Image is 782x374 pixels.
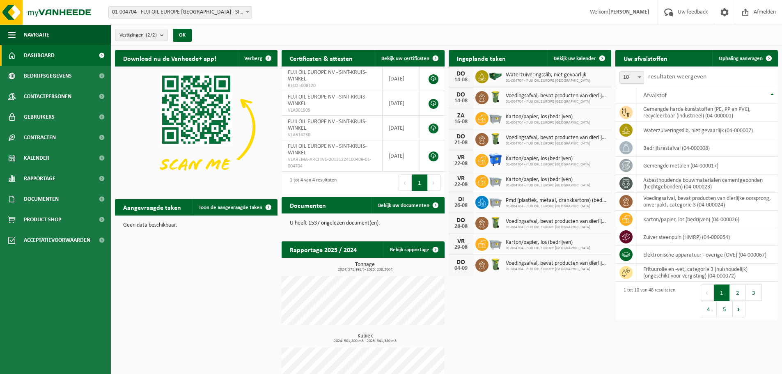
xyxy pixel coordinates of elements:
span: Karton/papier, los (bedrijven) [506,156,590,162]
span: 01-004704 - FUJI OIL EUROPE [GEOGRAPHIC_DATA] [506,99,607,104]
span: Karton/papier, los (bedrijven) [506,239,590,246]
div: 28-08 [453,224,469,229]
button: 1 [412,174,428,191]
h2: Download nu de Vanheede+ app! [115,50,225,66]
span: 01-004704 - FUJI OIL EUROPE [GEOGRAPHIC_DATA] [506,183,590,188]
img: WB-2500-GAL-GY-04 [488,195,502,209]
img: WB-1100-HPE-BE-04 [488,153,502,167]
span: 01-004704 - FUJI OIL EUROPE [GEOGRAPHIC_DATA] [506,120,590,125]
div: 21-08 [453,140,469,146]
div: DO [453,133,469,140]
span: RED25008120 [288,83,376,89]
div: 26-08 [453,203,469,209]
div: 22-08 [453,182,469,188]
div: 14-08 [453,77,469,83]
span: Toon de aangevraagde taken [199,205,262,210]
td: zuiver steenpuin (HMRP) (04-000054) [637,228,778,246]
button: 3 [746,285,762,301]
div: 14-08 [453,98,469,104]
td: asbesthoudende bouwmaterialen cementgebonden (hechtgebonden) (04-000023) [637,174,778,193]
td: elektronische apparatuur - overige (OVE) (04-000067) [637,246,778,264]
span: FUJI OIL EUROPE NV - SINT-KRUIS-WINKEL [288,143,367,156]
span: 2024: 571,992 t - 2025: 238,366 t [286,268,444,272]
span: FUJI OIL EUROPE NV - SINT-KRUIS-WINKEL [288,119,367,131]
span: Voedingsafval, bevat producten van dierlijke oorsprong, onverpakt, categorie 3 [506,135,607,141]
h2: Uw afvalstoffen [615,50,676,66]
span: Voedingsafval, bevat producten van dierlijke oorsprong, onverpakt, categorie 3 [506,218,607,225]
h2: Ingeplande taken [449,50,514,66]
button: 2 [730,285,746,301]
div: 29-08 [453,245,469,250]
img: WB-2500-GAL-GY-01 [488,236,502,250]
div: DO [453,92,469,98]
span: 01-004704 - FUJI OIL EUROPE [GEOGRAPHIC_DATA] [506,204,607,209]
a: Ophaling aanvragen [712,50,777,67]
count: (2/2) [146,32,157,38]
div: VR [453,175,469,182]
button: 4 [701,301,717,317]
img: WB-2500-GAL-GY-01 [488,111,502,125]
span: Pmd (plastiek, metaal, drankkartons) (bedrijven) [506,197,607,204]
div: VR [453,238,469,245]
span: 01-004704 - FUJI OIL EUROPE [GEOGRAPHIC_DATA] [506,162,590,167]
span: 01-004704 - FUJI OIL EUROPE NV - SINT-KRUIS-WINKEL [109,7,252,18]
span: Contracten [24,127,56,148]
span: Karton/papier, los (bedrijven) [506,177,590,183]
span: Vestigingen [119,29,157,41]
td: [DATE] [383,140,420,172]
td: gemengde harde kunststoffen (PE, PP en PVC), recycleerbaar (industrieel) (04-000001) [637,103,778,122]
h2: Certificaten & attesten [282,50,361,66]
td: [DATE] [383,67,420,91]
span: Product Shop [24,209,61,230]
h2: Documenten [282,197,334,213]
img: WB-0140-HPE-GN-50 [488,257,502,271]
span: Voedingsafval, bevat producten van dierlijke oorsprong, onverpakt, categorie 3 [506,93,607,99]
td: gemengde metalen (04-000017) [637,157,778,174]
td: waterzuiveringsslib, niet gevaarlijk (04-000007) [637,122,778,139]
td: voedingsafval, bevat producten van dierlijke oorsprong, onverpakt, categorie 3 (04-000024) [637,193,778,211]
div: ZA [453,112,469,119]
span: FUJI OIL EUROPE NV - SINT-KRUIS-WINKEL [288,69,367,82]
div: 1 tot 10 van 48 resultaten [619,284,675,318]
span: FUJI OIL EUROPE NV - SINT-KRUIS-WINKEL [288,94,367,107]
div: 16-08 [453,119,469,125]
label: resultaten weergeven [648,73,706,80]
span: VLA614230 [288,132,376,138]
div: DO [453,259,469,266]
button: Next [733,301,745,317]
h2: Rapportage 2025 / 2024 [282,241,365,257]
div: DO [453,217,469,224]
div: 1 tot 4 van 4 resultaten [286,174,337,192]
a: Bekijk rapportage [383,241,444,258]
p: Geen data beschikbaar. [123,223,269,228]
span: Gebruikers [24,107,55,127]
strong: [PERSON_NAME] [608,9,649,15]
button: Previous [399,174,412,191]
button: 5 [717,301,733,317]
span: Waterzuiveringsslib, niet gevaarlijk [506,72,590,78]
button: OK [173,29,192,42]
td: frituurolie en -vet, categorie 3 (huishoudelijk) (ongeschikt voor vergisting) (04-000072) [637,264,778,282]
div: 04-09 [453,266,469,271]
span: Bekijk uw certificaten [381,56,429,61]
span: VLA901909 [288,107,376,114]
div: DO [453,71,469,77]
span: Kalender [24,148,49,168]
img: Download de VHEPlus App [115,67,277,188]
h2: Aangevraagde taken [115,199,189,215]
span: 2024: 501,800 m3 - 2025: 341,380 m3 [286,339,444,343]
td: karton/papier, los (bedrijven) (04-000026) [637,211,778,228]
td: [DATE] [383,91,420,116]
button: Verberg [238,50,277,67]
button: Next [428,174,440,191]
span: Navigatie [24,25,49,45]
span: 01-004704 - FUJI OIL EUROPE [GEOGRAPHIC_DATA] [506,267,607,272]
a: Bekijk uw certificaten [375,50,444,67]
div: DI [453,196,469,203]
span: Voedingsafval, bevat producten van dierlijke oorsprong, onverpakt, categorie 3 [506,260,607,267]
span: Verberg [244,56,262,61]
span: 01-004704 - FUJI OIL EUROPE [GEOGRAPHIC_DATA] [506,246,590,251]
span: Bekijk uw kalender [554,56,596,61]
span: 01-004704 - FUJI OIL EUROPE [GEOGRAPHIC_DATA] [506,78,590,83]
span: 10 [620,72,644,83]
